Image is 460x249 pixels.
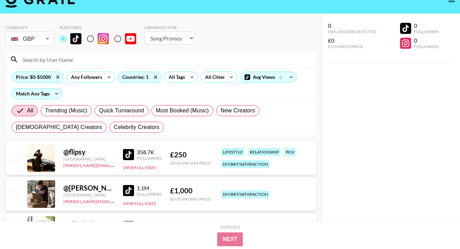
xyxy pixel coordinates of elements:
[63,184,115,192] div: @ [PERSON_NAME].gee__
[137,149,162,156] div: 358.7K
[6,25,54,30] div: Currency
[123,149,134,160] img: TikTok
[63,156,115,162] div: [GEOGRAPHIC_DATA]
[137,185,162,192] div: 1.1M
[220,224,240,230] div: Step 1 of 2
[165,72,186,82] div: All Tags
[414,44,439,49] div: Followers
[18,54,312,65] input: Search by User Name
[27,107,33,115] span: All
[63,197,166,204] a: [PERSON_NAME][EMAIL_ADDRESS][DOMAIN_NAME]
[70,33,81,44] img: TikTok
[125,33,136,44] img: YouTube
[170,160,211,166] div: Song Promo Price
[425,214,452,241] iframe: Drift Widget Chat Controller
[63,220,115,228] div: @ tiktokchavs_
[284,148,296,156] div: pov
[63,192,115,197] div: [GEOGRAPHIC_DATA]
[67,72,104,82] div: Any Followers
[328,29,376,34] div: Influencers Selected
[12,89,62,99] div: Match Any Tags
[414,22,439,29] div: 0
[137,192,162,197] div: Followers
[7,33,53,45] div: GBP
[123,185,134,196] img: TikTok
[63,148,115,156] div: @ flipsy
[12,72,63,82] div: Price: $0-$5000
[137,221,162,228] div: 1.4M
[328,37,376,44] div: £0
[328,44,376,49] div: Estimated Price
[240,72,297,82] div: Avg Views
[201,72,226,82] div: All Cities
[414,29,439,34] div: Followers
[123,221,134,232] img: TikTok
[114,123,160,131] span: Celebrity Creators
[414,37,439,44] div: 0
[328,22,376,29] div: 0
[123,165,156,170] button: View Full Stats
[217,232,243,246] button: Next
[123,201,156,206] button: View Full Stats
[156,107,209,115] span: Most Booked (Music)
[170,186,211,195] div: £ 1,000
[170,196,211,202] div: Song Promo Price
[118,72,161,82] div: Countries: 1
[221,190,269,198] div: diy/art/satisfaction
[98,33,109,44] img: Instagram
[248,148,280,156] div: relationship
[63,162,166,168] a: [PERSON_NAME][EMAIL_ADDRESS][DOMAIN_NAME]
[137,156,162,161] div: Followers
[60,25,142,30] div: Platform
[170,150,211,159] div: £ 250
[45,107,87,115] span: Trending (Music)
[221,148,244,156] div: lifestyle
[16,123,102,131] span: [DEMOGRAPHIC_DATA] Creators
[99,107,144,115] span: Quick Turnaround
[221,160,269,168] div: diy/art/satisfaction
[221,107,255,115] span: New Creators
[144,25,195,30] div: Campaign Type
